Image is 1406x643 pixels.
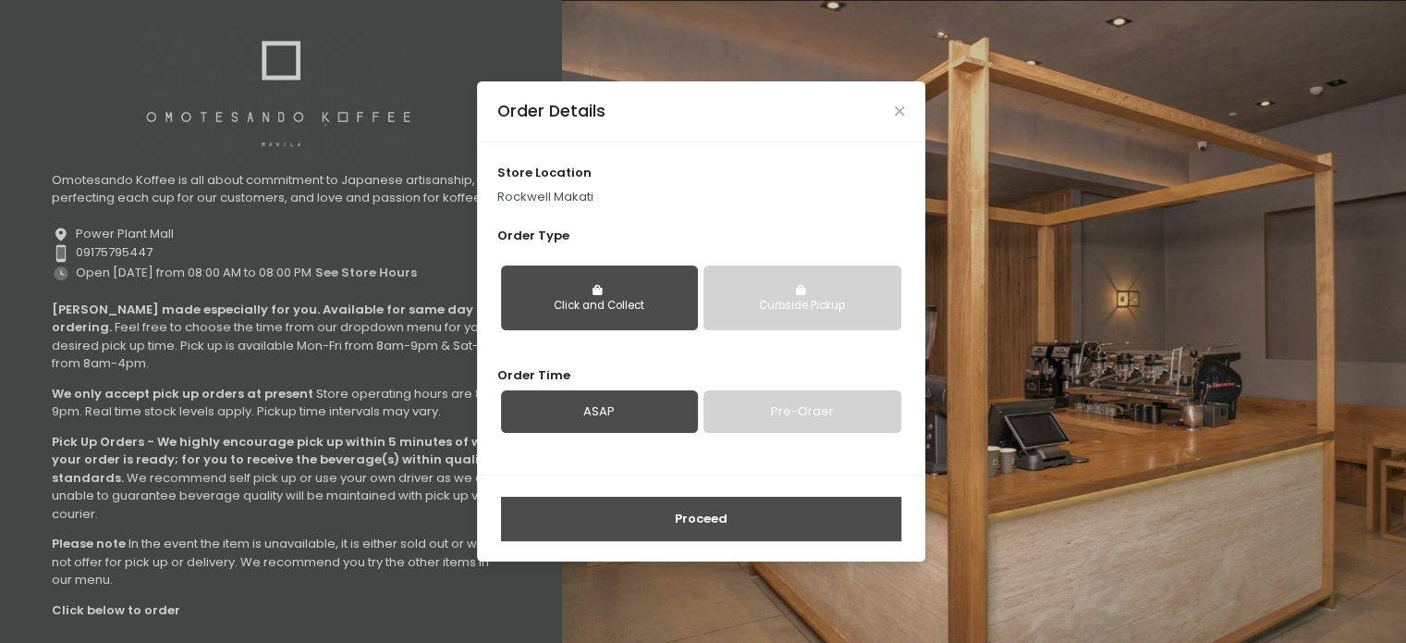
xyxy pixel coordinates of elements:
button: Close [895,106,904,116]
a: ASAP [501,390,698,433]
span: Order Type [497,227,569,244]
p: Rockwell Makati [497,188,904,206]
span: Order Time [497,366,570,384]
button: Click and Collect [501,266,698,330]
a: Pre-Order [703,390,900,433]
div: Order Details [497,99,605,123]
span: store location [497,164,592,181]
button: Proceed [501,497,901,541]
button: Curbside Pickup [703,266,900,330]
div: Click and Collect [514,298,685,315]
div: Curbside Pickup [716,298,887,315]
